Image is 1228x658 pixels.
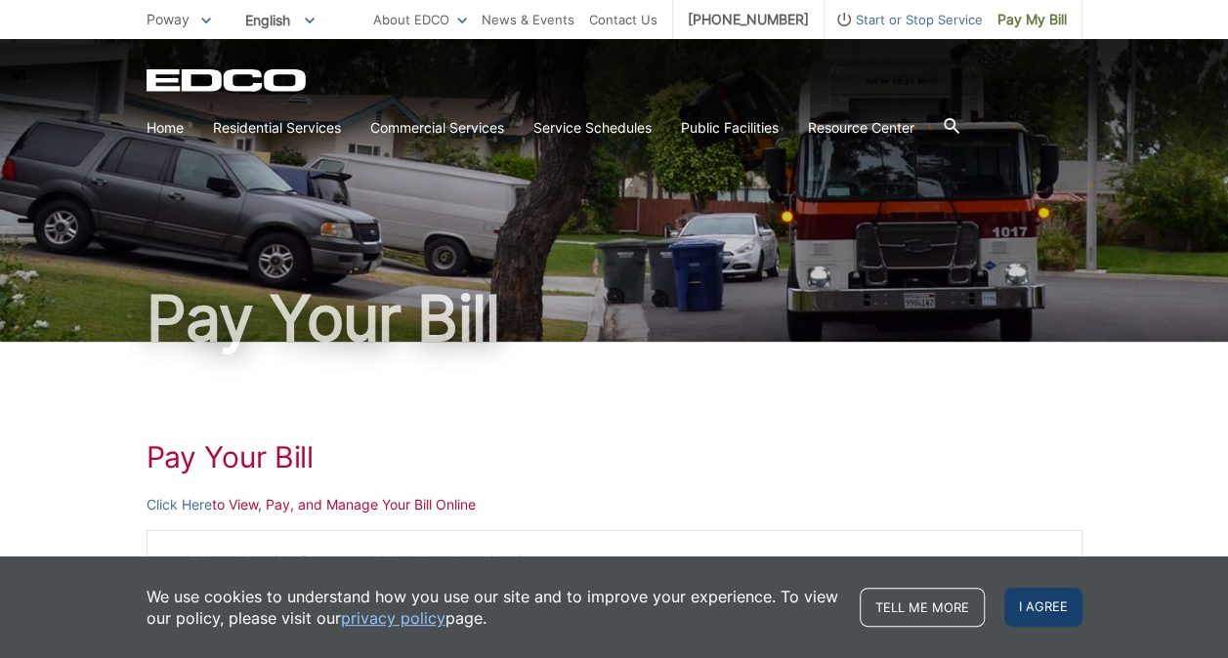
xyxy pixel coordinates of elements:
[997,9,1067,30] span: Pay My Bill
[187,551,1062,572] li: Make a One-time Payment or Schedule a One-time Payment
[808,117,914,139] a: Resource Center
[231,4,329,36] span: English
[147,586,840,629] p: We use cookies to understand how you use our site and to improve your experience. To view our pol...
[370,117,504,139] a: Commercial Services
[147,287,1082,350] h1: Pay Your Bill
[373,9,467,30] a: About EDCO
[681,117,779,139] a: Public Facilities
[147,439,1082,474] h1: Pay Your Bill
[147,117,184,139] a: Home
[213,117,341,139] a: Residential Services
[147,494,1082,515] p: to View, Pay, and Manage Your Bill Online
[482,9,574,30] a: News & Events
[341,607,445,629] a: privacy policy
[147,68,309,92] a: EDCD logo. Return to the homepage.
[147,11,190,27] span: Poway
[860,588,985,627] a: Tell me more
[1004,588,1082,627] span: I agree
[589,9,657,30] a: Contact Us
[533,117,652,139] a: Service Schedules
[147,494,212,515] a: Click Here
